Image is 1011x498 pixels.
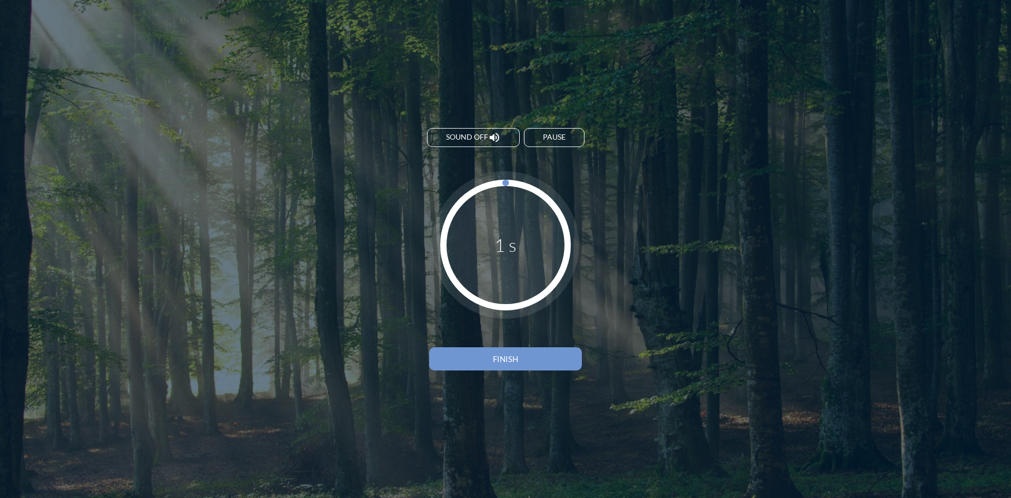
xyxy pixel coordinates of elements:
[543,133,566,142] div: Pause
[427,128,520,147] button: Sound off
[488,131,501,144] i: volume_up
[446,133,488,142] span: Sound off
[524,128,584,147] button: Pause
[448,354,563,364] div: Finish
[429,347,582,370] button: Finish
[494,234,517,256] div: 1 s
